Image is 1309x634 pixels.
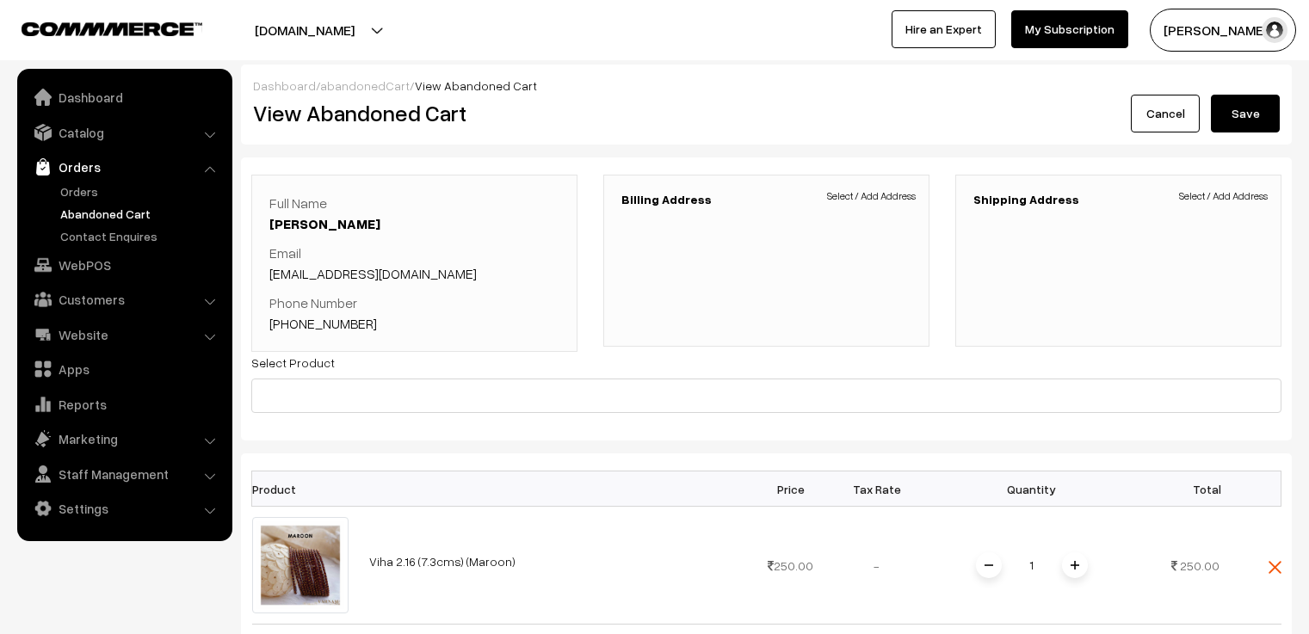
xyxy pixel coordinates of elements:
[22,151,226,182] a: Orders
[253,78,316,93] a: Dashboard
[748,507,834,625] td: 250.00
[1011,10,1128,48] a: My Subscription
[252,471,359,507] th: Product
[269,315,377,332] a: [PHONE_NUMBER]
[22,249,226,280] a: WebPOS
[56,205,226,223] a: Abandoned Cart
[320,78,410,93] a: abandonedCart
[269,215,380,232] a: [PERSON_NAME]
[22,17,172,38] a: COMMMERCE
[269,193,559,234] p: Full Name
[22,284,226,315] a: Customers
[1150,9,1296,52] button: [PERSON_NAME] C
[415,78,537,93] span: View Abandoned Cart
[253,77,1280,95] div: / /
[22,459,226,489] a: Staff Management
[22,493,226,524] a: Settings
[1262,17,1287,43] img: user
[269,265,477,282] a: [EMAIL_ADDRESS][DOMAIN_NAME]
[834,471,920,507] th: Tax Rate
[985,561,993,569] img: minus
[194,9,415,52] button: [DOMAIN_NAME]
[369,554,516,569] a: Viha 2.16 (7.3cms) (Maroon)
[252,517,349,613] img: maroon.jpg
[269,243,559,284] p: Email
[22,354,226,385] a: Apps
[22,423,226,454] a: Marketing
[22,319,226,350] a: Website
[22,389,226,420] a: Reports
[1180,558,1219,573] span: 250.00
[22,82,226,113] a: Dashboard
[1269,561,1281,574] img: close
[1071,561,1079,569] img: plusI
[269,292,559,334] p: Phone Number
[1179,188,1268,204] span: Select / Add Address
[827,188,916,204] span: Select / Add Address
[22,22,202,35] img: COMMMERCE
[920,471,1144,507] th: Quantity
[1144,471,1230,507] th: Total
[1211,95,1280,132] button: Save
[56,227,226,245] a: Contact Enquires
[253,100,754,126] h2: View Abandoned Cart
[874,558,880,573] span: -
[251,354,335,372] label: Select Product
[973,193,1263,207] h3: Shipping Address
[56,182,226,200] a: Orders
[621,193,911,207] h3: Billing Address
[22,117,226,148] a: Catalog
[892,10,996,48] a: Hire an Expert
[1131,95,1200,132] a: Cancel
[748,471,834,507] th: Price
